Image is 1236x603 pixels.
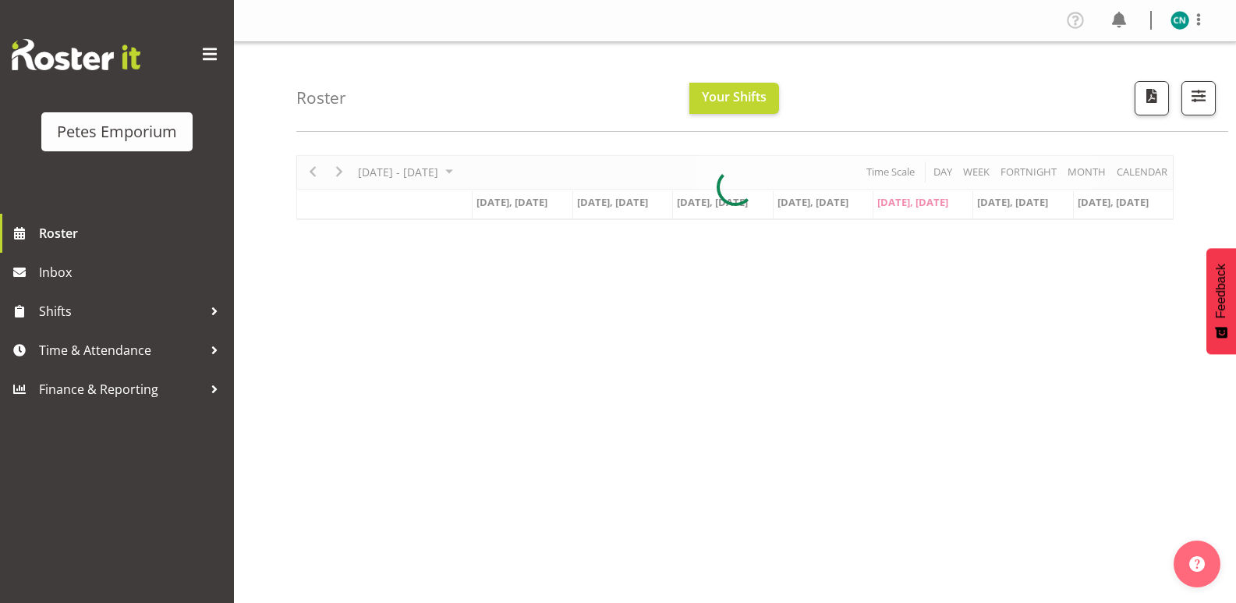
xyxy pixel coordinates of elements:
div: Petes Emporium [57,120,177,144]
span: Roster [39,222,226,245]
span: Your Shifts [702,88,767,105]
span: Inbox [39,261,226,284]
button: Download a PDF of the roster according to the set date range. [1135,81,1169,115]
img: help-xxl-2.png [1189,556,1205,572]
span: Finance & Reporting [39,378,203,401]
span: Shifts [39,300,203,323]
h4: Roster [296,89,346,107]
button: Feedback - Show survey [1206,248,1236,354]
img: christine-neville11214.jpg [1170,11,1189,30]
button: Filter Shifts [1181,81,1216,115]
img: Rosterit website logo [12,39,140,70]
span: Time & Attendance [39,339,203,362]
button: Your Shifts [689,83,779,114]
span: Feedback [1214,264,1228,318]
